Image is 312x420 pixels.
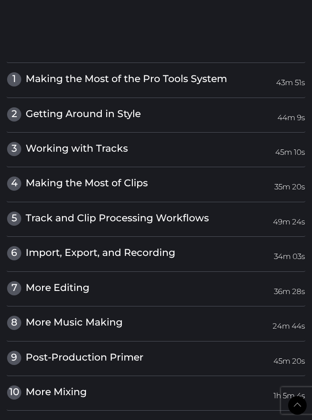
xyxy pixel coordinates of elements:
a: Back to Top [288,396,307,415]
a: 1Making the Most of the Pro Tools System43m 51s [7,72,305,86]
span: 1 [7,72,21,86]
a: 9Post-Production Primer45m 20s [7,350,305,365]
span: Post-Production Primer [26,351,143,363]
span: 45m 10s [275,142,305,158]
span: 45m 20s [273,351,305,367]
span: More Editing [26,282,89,294]
span: 3 [7,142,21,156]
span: Track and Clip Processing Workflows [26,212,209,224]
a: 3Working with Tracks45m 10s [7,141,305,156]
span: 5 [7,212,21,226]
span: 35m 20s [274,177,305,192]
span: 24m 44s [273,316,305,332]
span: Working with Tracks [26,142,128,154]
span: Making the Most of Clips [26,177,148,189]
span: 49m 24s [273,212,305,228]
a: 5Track and Clip Processing Workflows49m 24s [7,211,305,226]
span: 36m 28s [274,281,305,297]
span: 43m 51s [276,72,305,88]
span: 1h 5m 4s [273,385,305,401]
span: Making the Most of the Pro Tools System [26,73,227,85]
span: More Music Making [26,316,123,328]
a: 7More Editing36m 28s [7,281,305,295]
span: 6 [7,246,21,260]
span: 10 [7,385,21,400]
a: 6Import, Export, and Recording34m 03s [7,246,305,260]
span: 44m 9s [277,107,305,123]
span: 7 [7,281,21,295]
span: 4 [7,177,21,191]
span: Import, Export, and Recording [26,247,175,259]
a: 10More Mixing1h 5m 4s [7,385,305,400]
a: 4Making the Most of Clips35m 20s [7,176,305,191]
span: More Mixing [26,386,87,398]
span: 2 [7,107,21,122]
a: 2Getting Around in Style44m 9s [7,107,305,122]
span: Getting Around in Style [26,108,141,120]
a: 8More Music Making24m 44s [7,315,305,330]
span: 9 [7,351,21,365]
span: 8 [7,316,21,330]
span: 34m 03s [274,246,305,262]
